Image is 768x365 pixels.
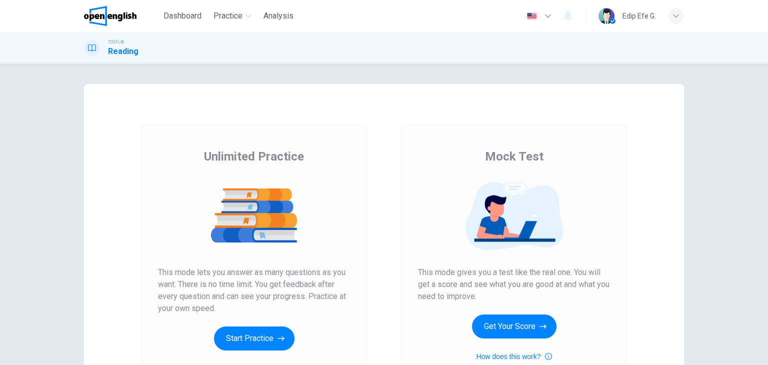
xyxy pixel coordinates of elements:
[163,10,201,22] span: Dashboard
[159,7,205,25] button: Dashboard
[84,6,136,26] img: OpenEnglish logo
[472,314,556,338] button: Get Your Score
[622,10,656,22] div: Edip Efe G.
[209,7,255,25] button: Practice
[418,266,610,302] span: This mode gives you a test like the real one. You will get a score and see what you are good at a...
[263,10,293,22] span: Analysis
[108,45,138,57] h1: Reading
[213,10,242,22] span: Practice
[485,148,543,164] span: Mock Test
[476,350,551,362] button: How does this work?
[525,12,538,20] img: en
[108,38,124,45] span: TOEFL®
[204,148,304,164] span: Unlimited Practice
[598,8,614,24] img: Profile picture
[259,7,297,25] button: Analysis
[214,326,294,350] button: Start Practice
[158,266,350,314] span: This mode lets you answer as many questions as you want. There is no time limit. You get feedback...
[84,6,159,26] a: OpenEnglish logo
